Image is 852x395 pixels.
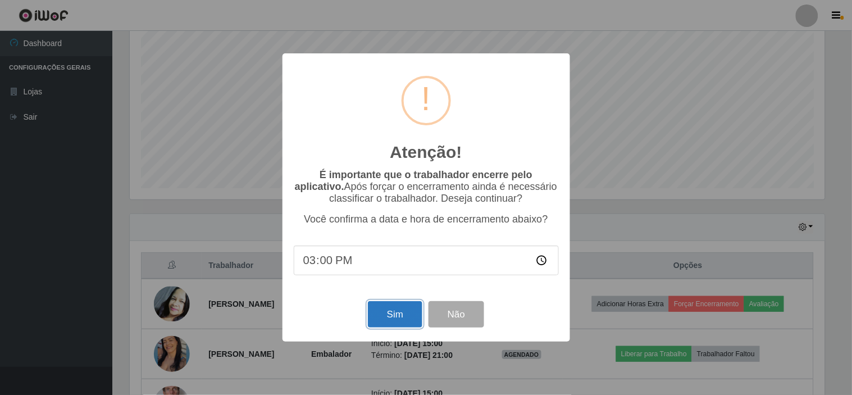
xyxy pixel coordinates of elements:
p: Após forçar o encerramento ainda é necessário classificar o trabalhador. Deseja continuar? [294,169,559,205]
b: É importante que o trabalhador encerre pelo aplicativo. [295,169,532,192]
button: Não [429,301,484,328]
p: Você confirma a data e hora de encerramento abaixo? [294,214,559,225]
button: Sim [368,301,422,328]
h2: Atenção! [390,142,462,162]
